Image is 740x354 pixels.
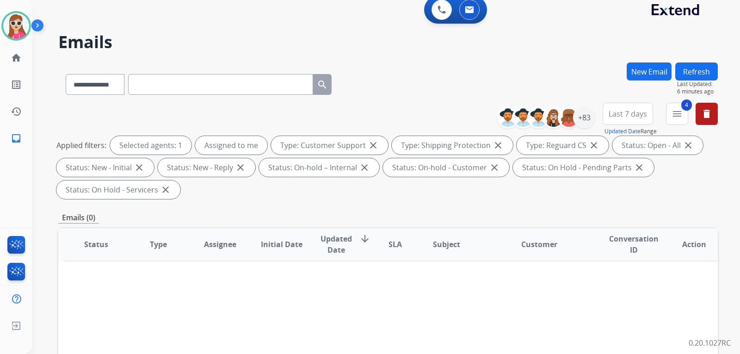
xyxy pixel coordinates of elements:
[368,140,379,151] mat-icon: close
[235,162,246,173] mat-icon: close
[158,158,255,177] div: Status: New - Reply
[489,162,500,173] mat-icon: close
[204,239,236,250] span: Assignee
[634,162,645,173] mat-icon: close
[604,128,641,135] button: Updated Date
[134,162,145,173] mat-icon: close
[3,13,29,39] img: avatar
[58,212,99,224] p: Emails (0)
[627,62,672,81] button: New Email
[588,140,599,151] mat-icon: close
[603,103,653,125] button: Last 7 days
[675,62,718,81] button: Refresh
[388,239,402,250] span: SLA
[56,158,154,177] div: Status: New - Initial
[612,136,703,155] div: Status: Open - All
[609,112,647,116] span: Last 7 days
[392,136,513,155] div: Type: Shipping Protection
[677,81,718,88] span: Last Updated:
[195,136,267,155] div: Assigned to me
[666,103,688,125] button: 4
[689,337,731,348] p: 0.20.1027RC
[513,158,654,177] div: Status: On Hold - Pending Parts
[11,52,22,63] mat-icon: home
[58,33,718,51] h2: Emails
[11,79,22,90] mat-icon: list_alt
[359,162,370,173] mat-icon: close
[672,108,683,119] mat-icon: menu
[493,140,504,151] mat-icon: close
[84,239,108,250] span: Status
[11,133,22,144] mat-icon: inbox
[677,88,718,95] span: 6 minutes ago
[701,108,712,119] mat-icon: delete
[261,239,302,250] span: Initial Date
[573,106,595,129] div: +83
[259,158,379,177] div: Status: On-hold – Internal
[56,140,106,151] p: Applied filters:
[110,136,191,155] div: Selected agents: 1
[609,233,659,255] span: Conversation ID
[604,127,657,135] span: Range
[359,233,370,244] mat-icon: arrow_downward
[433,239,460,250] span: Subject
[383,158,509,177] div: Status: On-hold - Customer
[160,184,171,195] mat-icon: close
[683,140,694,151] mat-icon: close
[321,233,352,255] span: Updated Date
[11,106,22,117] mat-icon: history
[317,79,328,90] mat-icon: search
[521,239,557,250] span: Customer
[150,239,167,250] span: Type
[656,228,718,261] th: Action
[56,180,180,199] div: Status: On Hold - Servicers
[681,99,692,111] span: 4
[517,136,609,155] div: Type: Reguard CS
[271,136,388,155] div: Type: Customer Support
